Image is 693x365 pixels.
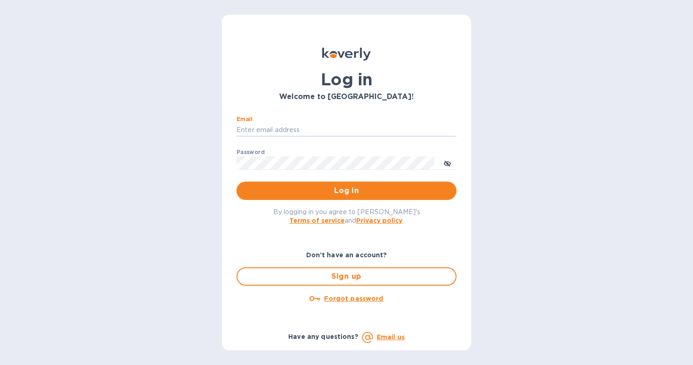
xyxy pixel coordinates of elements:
[236,116,253,122] label: Email
[245,271,448,282] span: Sign up
[236,149,264,155] label: Password
[236,93,456,101] h3: Welcome to [GEOGRAPHIC_DATA]!
[322,48,371,61] img: Koverly
[236,123,456,137] input: Enter email address
[306,251,387,259] b: Don't have an account?
[438,154,456,172] button: toggle password visibility
[244,185,449,196] span: Log in
[236,182,456,200] button: Log in
[377,333,405,341] a: Email us
[288,333,358,340] b: Have any questions?
[236,267,456,286] button: Sign up
[236,70,456,89] h1: Log in
[289,217,345,224] a: Terms of service
[273,208,420,224] span: By logging in you agree to [PERSON_NAME]'s and .
[356,217,402,224] a: Privacy policy
[324,295,383,302] u: Forgot password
